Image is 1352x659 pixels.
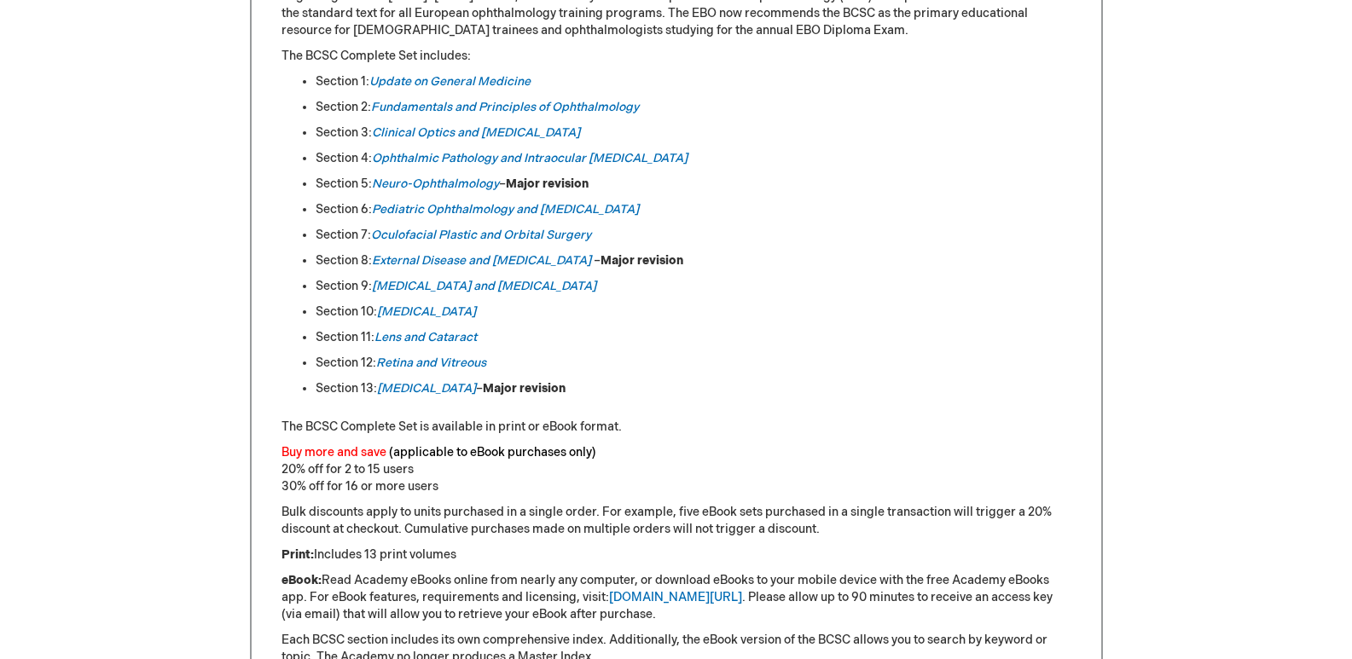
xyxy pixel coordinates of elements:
li: Section 12: [316,355,1071,372]
li: Section 2: [316,99,1071,116]
a: Pediatric Ophthalmology and [MEDICAL_DATA] [372,202,639,217]
strong: Print: [281,547,314,562]
li: Section 1: [316,73,1071,90]
a: Update on General Medicine [369,74,531,89]
font: (applicable to eBook purchases only) [389,445,596,460]
a: Lens and Cataract [374,330,477,344]
a: Ophthalmic Pathology and Intraocular [MEDICAL_DATA] [372,151,688,165]
p: Includes 13 print volumes [281,546,1071,564]
li: Section 7: [316,227,1071,244]
li: Section 3: [316,124,1071,142]
a: [DOMAIN_NAME][URL] [609,590,742,604]
a: Retina and Vitreous [376,356,486,370]
strong: Major revision [506,176,589,191]
strong: eBook: [281,573,322,587]
li: Section 4: [316,150,1071,167]
a: Fundamentals and Principles of Ophthalmology [371,100,639,114]
a: [MEDICAL_DATA] [377,304,476,319]
p: The BCSC Complete Set is available in print or eBook format. [281,419,1071,436]
strong: Major revision [483,381,566,396]
a: Oculofacial Plastic and Orbital Surgery [371,228,591,242]
p: Bulk discounts apply to units purchased in a single order. For example, five eBook sets purchased... [281,504,1071,538]
a: [MEDICAL_DATA] and [MEDICAL_DATA] [372,279,596,293]
li: Section 10: [316,303,1071,321]
li: Section 8: – [316,252,1071,269]
p: Read Academy eBooks online from nearly any computer, or download eBooks to your mobile device wit... [281,572,1071,623]
a: Clinical Optics and [MEDICAL_DATA] [372,125,580,140]
li: Section 9: [316,278,1071,295]
li: Section 5: – [316,176,1071,193]
font: Buy more and save [281,445,386,460]
p: 20% off for 2 to 15 users 30% off for 16 or more users [281,444,1071,495]
li: Section 6: [316,201,1071,218]
a: External Disease and [MEDICAL_DATA] [372,253,591,268]
li: Section 11: [316,329,1071,346]
a: Neuro-Ophthalmology [372,176,499,191]
strong: Major revision [601,253,683,268]
a: [MEDICAL_DATA] [377,381,476,396]
p: The BCSC Complete Set includes: [281,48,1071,65]
li: Section 13: – [316,380,1071,397]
